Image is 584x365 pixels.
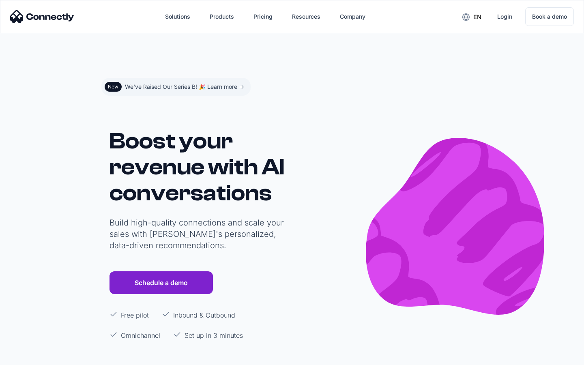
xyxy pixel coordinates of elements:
[125,81,244,92] div: We've Raised Our Series B! 🎉 Learn more ->
[247,7,279,26] a: Pricing
[16,351,49,362] ul: Language list
[8,350,49,362] aside: Language selected: English
[108,84,118,90] div: New
[292,11,320,22] div: Resources
[109,128,288,206] h1: Boost your revenue with AI conversations
[473,11,481,23] div: en
[121,331,160,340] p: Omnichannel
[491,7,519,26] a: Login
[173,310,235,320] p: Inbound & Outbound
[101,78,251,96] a: NewWe've Raised Our Series B! 🎉 Learn more ->
[525,7,574,26] a: Book a demo
[10,10,74,23] img: Connectly Logo
[185,331,243,340] p: Set up in 3 minutes
[165,11,190,22] div: Solutions
[497,11,512,22] div: Login
[121,310,149,320] p: Free pilot
[253,11,273,22] div: Pricing
[210,11,234,22] div: Products
[109,217,288,251] p: Build high-quality connections and scale your sales with [PERSON_NAME]'s personalized, data-drive...
[109,271,213,294] a: Schedule a demo
[340,11,365,22] div: Company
